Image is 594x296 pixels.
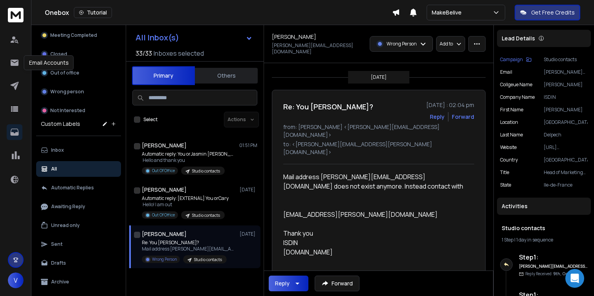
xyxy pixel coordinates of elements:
[519,263,588,269] h6: [PERSON_NAME][EMAIL_ADDRESS][PERSON_NAME][DOMAIN_NAME]
[142,142,187,149] h1: [PERSON_NAME]
[142,230,187,238] h1: [PERSON_NAME]
[432,9,465,16] p: MakeBelive
[36,84,121,100] button: Wrong person
[154,49,204,58] h3: Inboxes selected
[502,224,586,232] h1: Studio contacts
[51,166,57,172] p: All
[275,280,290,287] div: Reply
[74,7,112,18] button: Tutorial
[36,142,121,158] button: Inbox
[500,56,523,63] p: Campaign
[269,276,308,291] button: Reply
[142,202,229,208] p: Hello! I am out
[500,182,511,188] p: State
[51,185,94,191] p: Automatic Replies
[36,274,121,290] button: Archive
[41,120,80,128] h3: Custom Labels
[143,116,158,123] label: Select
[525,271,569,277] p: Reply Received
[544,69,588,75] p: [PERSON_NAME][EMAIL_ADDRESS][DOMAIN_NAME]
[371,74,387,80] p: [DATE]
[195,67,258,84] button: Others
[544,56,588,63] p: Studio contacts
[51,147,64,153] p: Inbox
[500,144,517,151] p: website
[500,107,523,113] p: First Name
[544,107,588,113] p: [PERSON_NAME]
[531,9,575,16] p: Get Free Credits
[283,101,373,112] h1: Re: You [PERSON_NAME]?
[36,161,121,177] button: All
[283,140,474,156] p: to: <[PERSON_NAME][EMAIL_ADDRESS][PERSON_NAME][DOMAIN_NAME]>
[240,187,257,193] p: [DATE]
[24,55,74,70] div: Email Accounts
[500,94,535,100] p: Company Name
[8,272,24,288] button: V
[272,33,316,41] h1: [PERSON_NAME]
[142,186,187,194] h1: [PERSON_NAME]
[50,32,97,38] p: Meeting Completed
[152,168,175,174] p: Out Of Office
[239,142,257,149] p: 01:51 PM
[142,195,229,202] p: Automatic reply: [EXTERNAL] You orCary
[36,103,121,118] button: Not Interested
[283,123,474,139] p: from: [PERSON_NAME] <[PERSON_NAME][EMAIL_ADDRESS][DOMAIN_NAME]>
[192,212,220,218] p: Studio contacts
[440,41,453,47] p: Add to
[500,132,523,138] p: Last Name
[51,241,62,247] p: Sent
[500,82,532,88] p: Collgeue name
[500,119,518,125] p: location
[565,269,584,288] div: Open Intercom Messenger
[240,231,257,237] p: [DATE]
[430,113,445,121] button: Reply
[194,257,222,263] p: Studio contacts
[142,151,236,157] p: Automatic reply: You orJasmin [PERSON_NAME]?
[45,7,392,18] div: Onebox
[36,180,121,196] button: Automatic Replies
[544,82,588,88] p: [PERSON_NAME]
[192,168,220,174] p: Studio contacts
[51,222,80,229] p: Unread only
[142,246,236,252] p: Mail address [PERSON_NAME][EMAIL_ADDRESS][DOMAIN_NAME] does not
[272,42,365,55] p: [PERSON_NAME][EMAIL_ADDRESS][DOMAIN_NAME]
[142,157,236,163] p: Hello and thank you
[136,34,179,42] h1: All Inbox(s)
[500,69,512,75] p: Email
[129,30,259,45] button: All Inbox(s)
[36,218,121,233] button: Unread only
[500,157,518,163] p: Country
[51,260,66,266] p: Drafts
[553,271,569,276] span: 9th, Oct
[51,203,85,210] p: Awaiting Reply
[36,27,121,43] button: Meeting Completed
[452,113,474,121] div: Forward
[36,236,121,252] button: Sent
[36,199,121,214] button: Awaiting Reply
[152,212,175,218] p: Out Of Office
[516,236,553,243] span: 1 day in sequence
[142,240,236,246] p: Re: You [PERSON_NAME]?
[50,107,85,114] p: Not Interested
[502,35,535,42] p: Lead Details
[315,276,359,291] button: Forward
[132,66,195,85] button: Primary
[50,89,84,95] p: Wrong person
[36,255,121,271] button: Drafts
[544,144,588,151] p: [URL][DOMAIN_NAME]
[519,252,588,262] h6: Step 1 :
[387,41,417,47] p: Wrong Person
[502,236,513,243] span: 1 Step
[51,279,69,285] p: Archive
[152,256,177,262] p: Wrong Person
[426,101,474,109] p: [DATE] : 02:04 pm
[136,49,152,58] span: 33 / 33
[544,132,588,138] p: Delpech
[544,119,588,125] p: [GEOGRAPHIC_DATA]
[502,237,586,243] div: |
[500,169,509,176] p: title
[500,56,532,63] button: Campaign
